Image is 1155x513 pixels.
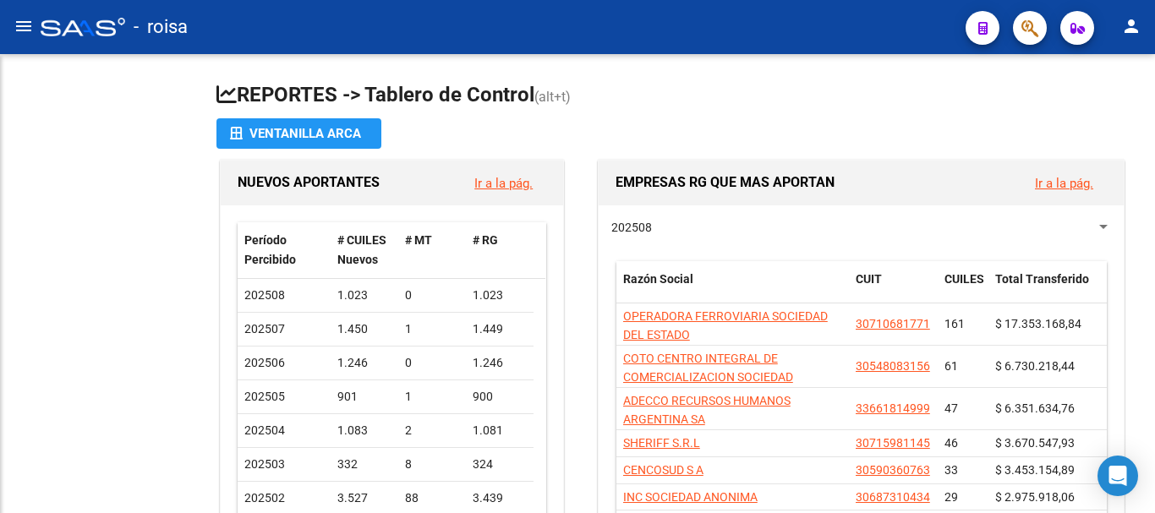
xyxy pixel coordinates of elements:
span: CUIT [856,272,882,286]
mat-icon: person [1121,16,1141,36]
span: CENCOSUD S A [623,463,703,477]
div: 900 [473,387,527,407]
span: $ 6.730.218,44 [995,359,1075,373]
datatable-header-cell: Período Percibido [238,222,331,278]
div: 2 [405,421,459,440]
span: 46 [944,436,958,450]
div: Open Intercom Messenger [1098,456,1138,496]
span: 30715981145 [856,436,930,450]
a: Ir a la pág. [474,176,533,191]
span: $ 17.353.168,84 [995,317,1081,330]
span: 30687310434 [856,490,930,504]
span: SHERIFF S.R.L [623,436,700,450]
span: (alt+t) [534,89,571,105]
button: Ventanilla ARCA [216,118,381,149]
div: 88 [405,488,459,508]
datatable-header-cell: # CUILES Nuevos [331,222,398,278]
span: 30590360763 [856,463,930,477]
span: $ 3.670.547,93 [995,436,1075,450]
div: 1.023 [473,286,527,305]
span: 33 [944,463,958,477]
span: # CUILES Nuevos [337,233,386,266]
span: # MT [405,233,432,247]
span: $ 2.975.918,06 [995,490,1075,504]
a: Ir a la pág. [1035,176,1093,191]
div: 332 [337,455,391,474]
datatable-header-cell: Razón Social [616,261,849,317]
span: 202508 [244,288,285,302]
span: COTO CENTRO INTEGRAL DE COMERCIALIZACION SOCIEDAD ANONIMA [623,352,793,404]
div: 1.081 [473,421,527,440]
span: 202506 [244,356,285,369]
span: ADECCO RECURSOS HUMANOS ARGENTINA SA [623,394,791,427]
datatable-header-cell: CUIT [849,261,938,317]
span: - roisa [134,8,188,46]
span: NUEVOS APORTANTES [238,174,380,190]
datatable-header-cell: Total Transferido [988,261,1107,317]
div: 3.439 [473,488,527,508]
div: 324 [473,455,527,474]
div: 0 [405,353,459,373]
div: 3.527 [337,488,391,508]
button: Ir a la pág. [1021,167,1107,199]
span: 202504 [244,423,285,437]
div: 1.449 [473,319,527,339]
span: 29 [944,490,958,504]
h1: REPORTES -> Tablero de Control [216,81,1128,111]
div: 901 [337,387,391,407]
span: 202507 [244,322,285,336]
span: 202503 [244,457,285,471]
div: Ventanilla ARCA [230,118,368,149]
div: 1.450 [337,319,391,339]
span: Razón Social [623,272,693,286]
span: 30710681771 [856,317,930,330]
span: OPERADORA FERROVIARIA SOCIEDAD DEL ESTADO [623,309,828,342]
span: 161 [944,317,965,330]
span: # RG [473,233,498,247]
span: 202502 [244,491,285,505]
div: 8 [405,455,459,474]
div: 1.083 [337,421,391,440]
span: 30548083156 [856,359,930,373]
div: 1 [405,387,459,407]
span: INC SOCIEDAD ANONIMA [623,490,758,504]
datatable-header-cell: CUILES [938,261,988,317]
span: 33661814999 [856,401,930,415]
div: 1.246 [473,353,527,373]
button: Ir a la pág. [461,167,546,199]
span: Total Transferido [995,272,1089,286]
span: $ 3.453.154,89 [995,463,1075,477]
datatable-header-cell: # MT [398,222,466,278]
span: EMPRESAS RG QUE MAS APORTAN [616,174,835,190]
div: 0 [405,286,459,305]
datatable-header-cell: # RG [466,222,534,278]
div: 1.246 [337,353,391,373]
span: 202505 [244,390,285,403]
span: CUILES [944,272,984,286]
span: 202508 [611,221,652,234]
span: Período Percibido [244,233,296,266]
div: 1 [405,319,459,339]
div: 1.023 [337,286,391,305]
span: 61 [944,359,958,373]
span: 47 [944,401,958,415]
span: $ 6.351.634,76 [995,401,1075,415]
mat-icon: menu [14,16,34,36]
